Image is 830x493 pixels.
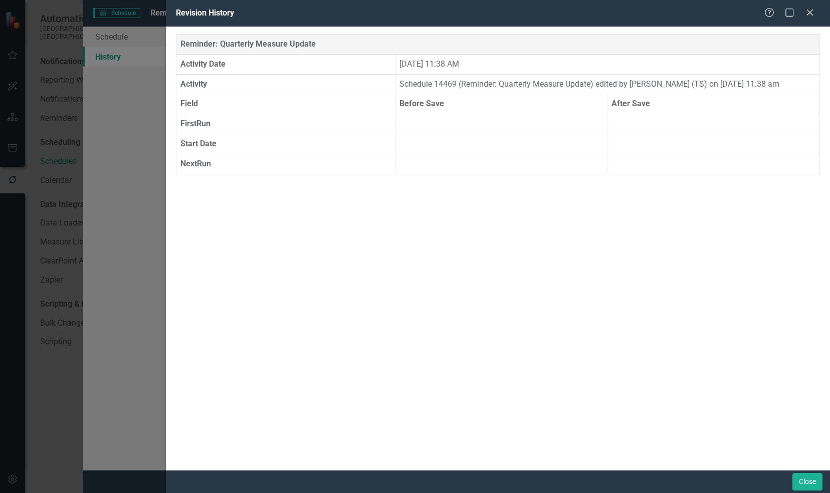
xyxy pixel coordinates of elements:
[176,154,395,174] th: NextRun
[607,94,820,114] th: After Save
[176,8,234,18] span: Revision History
[176,74,395,94] th: Activity
[395,74,819,94] td: Schedule 14469 (Reminder: Quarterly Measure Update) edited by [PERSON_NAME] (TS) on [DATE] 11:38 am
[792,473,822,490] button: Close
[176,114,395,134] th: FirstRun
[395,54,819,74] td: [DATE] 11:38 AM
[176,54,395,74] th: Activity Date
[176,94,395,114] th: Field
[395,94,607,114] th: Before Save
[176,134,395,154] th: Start Date
[180,39,815,50] div: Reminder: Quarterly Measure Update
